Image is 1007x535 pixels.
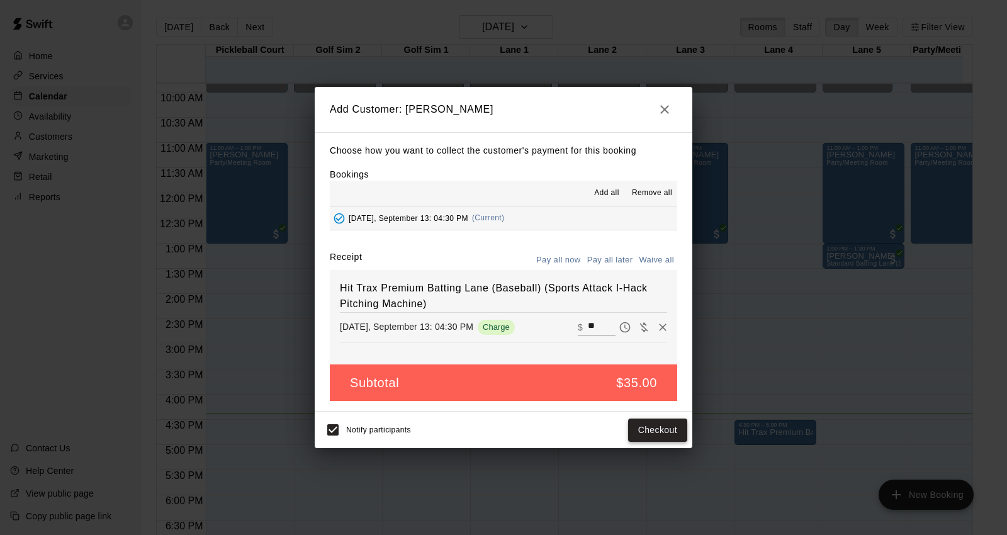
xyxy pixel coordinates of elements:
button: Added - Collect Payment [330,209,349,228]
p: Choose how you want to collect the customer's payment for this booking [330,143,677,159]
button: Checkout [628,419,687,442]
span: Charge [478,322,515,332]
h6: Hit Trax Premium Batting Lane (Baseball) (Sports Attack I-Hack Pitching Machine) [340,280,667,312]
label: Receipt [330,251,362,270]
button: Add all [587,183,627,203]
button: Remove [653,318,672,337]
h2: Add Customer: [PERSON_NAME] [315,87,692,132]
button: Added - Collect Payment[DATE], September 13: 04:30 PM(Current) [330,206,677,230]
span: Waive payment [634,321,653,332]
h5: Subtotal [350,374,399,391]
span: Remove all [632,187,672,200]
button: Remove all [627,183,677,203]
button: Waive all [636,251,677,270]
span: Pay later [616,321,634,332]
h5: $35.00 [616,374,657,391]
span: [DATE], September 13: 04:30 PM [349,213,468,222]
span: Notify participants [346,426,411,435]
p: $ [578,321,583,334]
span: (Current) [472,213,505,222]
button: Pay all later [584,251,636,270]
button: Pay all now [533,251,584,270]
p: [DATE], September 13: 04:30 PM [340,320,473,333]
label: Bookings [330,169,369,179]
span: Add all [594,187,619,200]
